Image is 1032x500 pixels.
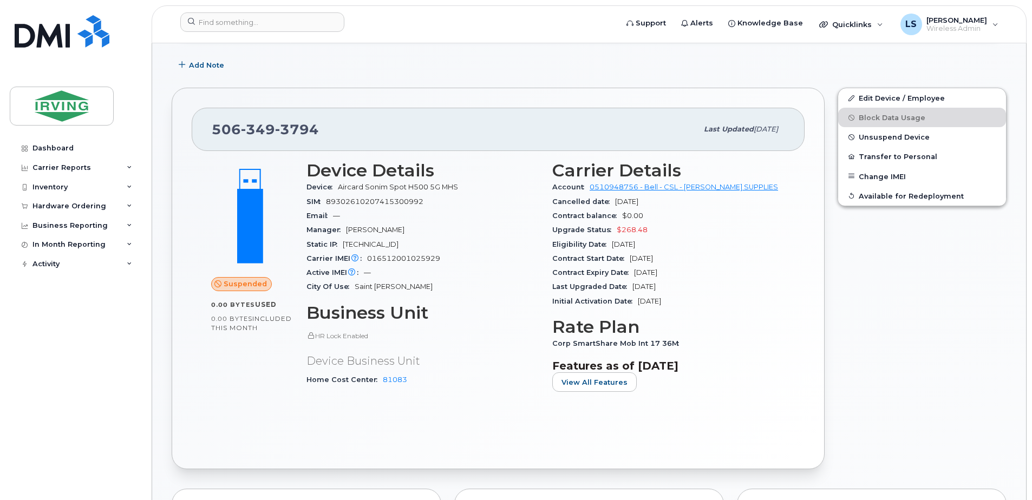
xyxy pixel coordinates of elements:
span: Corp SmartShare Mob Int 17 36M [552,339,684,347]
span: $268.48 [617,226,648,234]
span: Upgrade Status [552,226,617,234]
span: Active IMEI [306,268,364,277]
span: [DATE] [634,268,657,277]
span: 349 [241,121,275,137]
span: Email [306,212,333,220]
span: Unsuspend Device [859,133,930,141]
span: Aircard Sonim Spot H500 5G MHS [338,183,458,191]
span: 506 [212,121,319,137]
span: [DATE] [630,254,653,262]
span: Available for Redeployment [859,192,964,200]
span: [DATE] [638,297,661,305]
span: [TECHNICAL_ID] [343,240,399,248]
span: LS [905,18,917,31]
span: 0.00 Bytes [211,315,252,323]
span: — [364,268,371,277]
span: $0.00 [622,212,643,220]
button: Unsuspend Device [838,127,1006,147]
span: [PERSON_NAME] [346,226,404,234]
button: Block Data Usage [838,108,1006,127]
div: Quicklinks [812,14,891,35]
span: Static IP [306,240,343,248]
button: Add Note [172,55,233,75]
span: Initial Activation Date [552,297,638,305]
span: 3794 [275,121,319,137]
span: Add Note [189,60,224,70]
span: Eligibility Date [552,240,612,248]
span: Alerts [690,18,713,29]
span: — [333,212,340,220]
p: HR Lock Enabled [306,331,539,340]
span: Contract Expiry Date [552,268,634,277]
span: [DATE] [754,125,778,133]
a: Edit Device / Employee [838,88,1006,108]
span: [DATE] [632,282,656,291]
span: City Of Use [306,282,355,291]
span: Wireless Admin [926,24,987,33]
div: Lisa Soucy [893,14,1006,35]
p: Device Business Unit [306,353,539,369]
button: Transfer to Personal [838,147,1006,166]
a: Support [619,12,674,34]
span: 89302610207415300992 [326,198,423,206]
button: Available for Redeployment [838,186,1006,206]
span: [PERSON_NAME] [926,16,987,24]
span: Cancelled date [552,198,615,206]
span: SIM [306,198,326,206]
button: Change IMEI [838,167,1006,186]
a: 0510948756 - Bell - CSL - [PERSON_NAME] SUPPLIES [590,183,778,191]
h3: Rate Plan [552,317,785,337]
span: Device [306,183,338,191]
span: [DATE] [615,198,638,206]
span: 0.00 Bytes [211,301,255,308]
span: Saint [PERSON_NAME] [355,282,433,291]
span: Manager [306,226,346,234]
a: Knowledge Base [721,12,811,34]
span: Support [636,18,666,29]
a: Alerts [674,12,721,34]
input: Find something... [180,12,344,32]
span: used [255,300,277,308]
span: Carrier IMEI [306,254,367,262]
span: Contract Start Date [552,254,630,262]
span: Contract balance [552,212,622,220]
span: Last Upgraded Date [552,282,632,291]
a: 81083 [383,376,407,384]
h3: Features as of [DATE] [552,359,785,372]
h3: Business Unit [306,303,539,323]
span: Account [552,183,590,191]
button: View All Features [552,372,637,392]
h3: Device Details [306,161,539,180]
span: View All Features [561,377,628,387]
span: [DATE] [612,240,635,248]
span: 016512001025929 [367,254,440,262]
span: Quicklinks [832,20,872,29]
span: Home Cost Center [306,376,383,384]
span: Suspended [224,279,267,289]
h3: Carrier Details [552,161,785,180]
span: Last updated [704,125,754,133]
span: Knowledge Base [737,18,803,29]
